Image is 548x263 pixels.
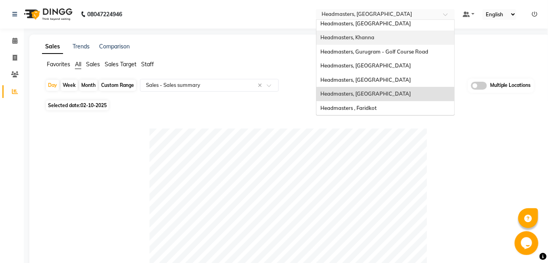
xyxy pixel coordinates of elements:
[46,100,109,110] span: Selected date:
[87,3,122,25] b: 08047224946
[61,80,78,91] div: Week
[99,80,136,91] div: Custom Range
[20,3,75,25] img: logo
[320,77,411,83] span: Headmasters, [GEOGRAPHIC_DATA]
[320,20,411,27] span: Headmasters, [GEOGRAPHIC_DATA]
[141,61,154,68] span: Staff
[42,40,63,54] a: Sales
[515,231,540,255] iframe: chat widget
[99,43,130,50] a: Comparison
[75,61,81,68] span: All
[105,61,136,68] span: Sales Target
[316,19,455,115] ng-dropdown-panel: Options list
[47,61,70,68] span: Favorites
[79,80,98,91] div: Month
[86,61,100,68] span: Sales
[73,43,90,50] a: Trends
[80,102,107,108] span: 02-10-2025
[320,90,411,97] span: Headmasters, [GEOGRAPHIC_DATA]
[320,48,428,55] span: Headmasters, Gurugram - Golf Course Road
[490,82,531,90] span: Multiple Locations
[320,62,411,69] span: Headmasters, [GEOGRAPHIC_DATA]
[46,80,59,91] div: Day
[320,105,377,111] span: Headmasters , Faridkot
[258,81,264,90] span: Clear all
[320,34,374,40] span: Headmasters, Khanna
